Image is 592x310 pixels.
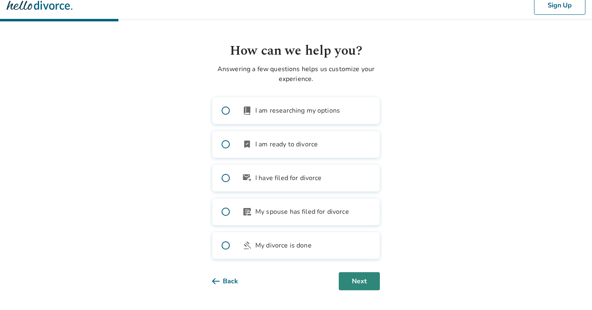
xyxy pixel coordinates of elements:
button: Next [339,272,380,290]
span: article_person [242,207,252,217]
span: bookmark_check [242,139,252,149]
span: book_2 [242,106,252,116]
button: Back [212,272,251,290]
span: My divorce is done [255,241,312,250]
span: My spouse has filed for divorce [255,207,349,217]
p: Answering a few questions helps us customize your experience. [212,64,380,84]
h1: How can we help you? [212,41,380,61]
span: I am researching my options [255,106,340,116]
span: outgoing_mail [242,173,252,183]
iframe: Chat Widget [551,271,592,310]
span: gavel [242,241,252,250]
span: I have filed for divorce [255,173,322,183]
span: I am ready to divorce [255,139,318,149]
